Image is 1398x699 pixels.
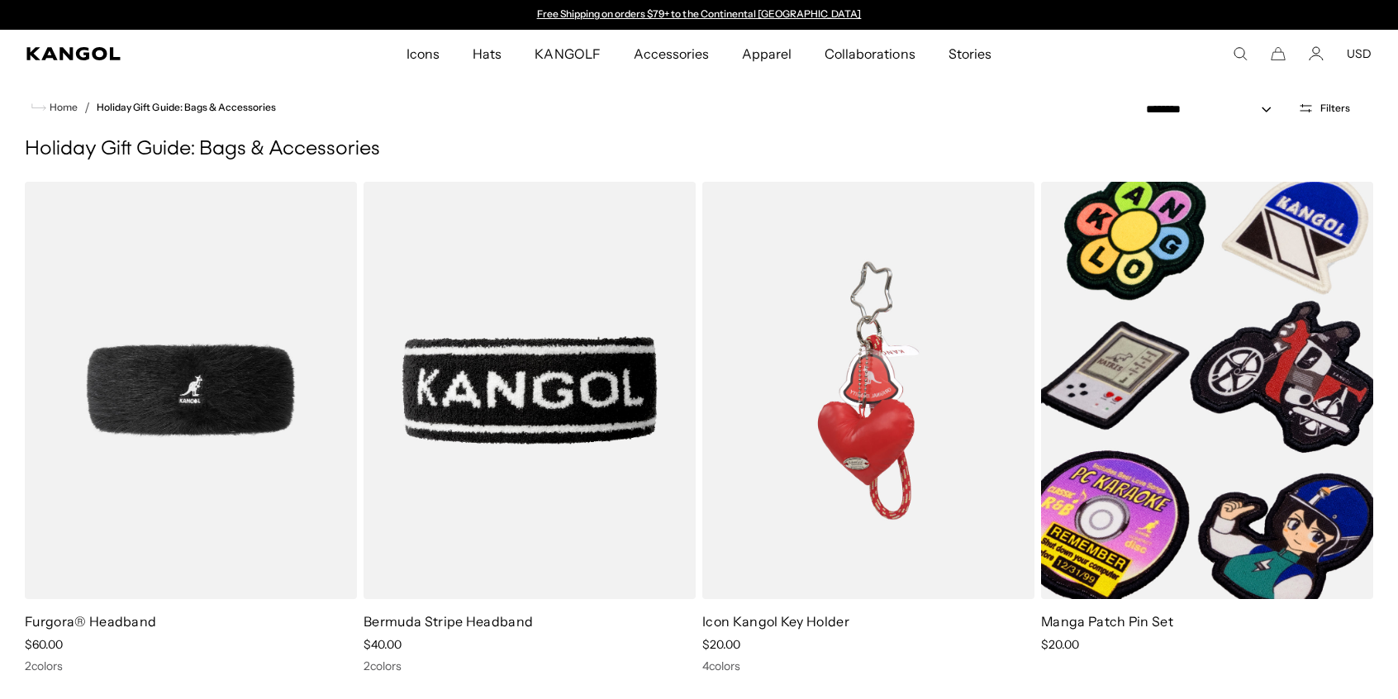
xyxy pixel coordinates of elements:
[825,30,915,78] span: Collaborations
[702,659,1034,673] div: 4 colors
[949,30,991,78] span: Stories
[1309,46,1324,61] a: Account
[25,182,357,599] img: Furgora® Headband
[537,7,862,20] a: Free Shipping on orders $79+ to the Continental [GEOGRAPHIC_DATA]
[1271,46,1286,61] button: Cart
[1041,613,1173,630] a: Manga Patch Pin Set
[31,100,78,115] a: Home
[1139,101,1288,118] select: Sort by: Featured
[25,659,357,673] div: 2 colors
[702,613,849,630] a: Icon Kangol Key Holder
[364,659,696,673] div: 2 colors
[456,30,518,78] a: Hats
[702,637,740,652] span: $20.00
[1041,182,1373,599] img: Manga Patch Pin Set
[725,30,808,78] a: Apparel
[364,182,696,599] img: Bermuda Stripe Headband
[529,8,869,21] div: Announcement
[529,8,869,21] div: 1 of 2
[364,637,402,652] span: $40.00
[25,613,156,630] a: Furgora® Headband
[808,30,931,78] a: Collaborations
[702,182,1034,599] img: Icon Kangol Key Holder
[25,137,1373,162] h1: Holiday Gift Guide: Bags & Accessories
[1288,101,1360,116] button: Open filters
[78,97,90,117] li: /
[1041,637,1079,652] span: $20.00
[25,637,63,652] span: $60.00
[529,8,869,21] slideshow-component: Announcement bar
[518,30,616,78] a: KANGOLF
[1320,102,1350,114] span: Filters
[97,102,276,113] a: Holiday Gift Guide: Bags & Accessories
[932,30,1008,78] a: Stories
[1233,46,1248,61] summary: Search here
[390,30,456,78] a: Icons
[617,30,725,78] a: Accessories
[364,613,533,630] a: Bermuda Stripe Headband
[473,30,502,78] span: Hats
[634,30,709,78] span: Accessories
[742,30,792,78] span: Apparel
[46,102,78,113] span: Home
[1347,46,1372,61] button: USD
[407,30,440,78] span: Icons
[535,30,600,78] span: KANGOLF
[26,47,269,60] a: Kangol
